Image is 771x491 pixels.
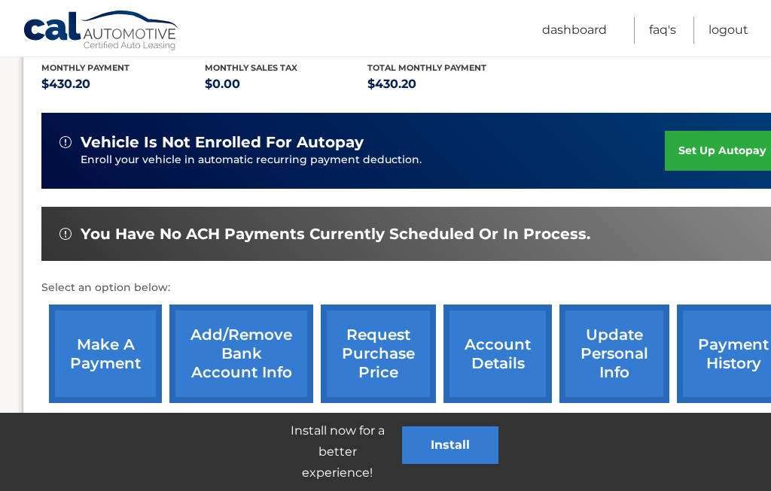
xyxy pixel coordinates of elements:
p: Enroll your vehicle in automatic recurring payment deduction. [81,152,665,168]
a: make a payment [49,305,162,403]
span: Monthly Payment [41,62,130,73]
a: Dashboard [542,17,607,44]
a: FAQ's [649,17,676,44]
p: $430.20 [367,74,531,95]
a: Add/Remove bank account info [169,305,313,403]
a: account details [443,305,552,403]
span: vehicle is not enrolled for autopay [81,133,364,152]
img: alert-white.svg [59,228,72,240]
button: Install [402,426,498,464]
a: Cal Automotive [23,10,181,53]
a: update personal info [559,305,669,403]
p: Install now for a better experience! [273,420,402,483]
span: Total Monthly Payment [367,62,486,73]
p: $0.00 [205,74,368,95]
img: alert-white.svg [59,136,72,148]
a: Logout [709,17,748,44]
a: request purchase price [321,305,436,403]
span: Monthly sales Tax [205,62,297,73]
span: You have no ACH payments currently scheduled or in process. [81,225,590,244]
p: $430.20 [41,74,205,95]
